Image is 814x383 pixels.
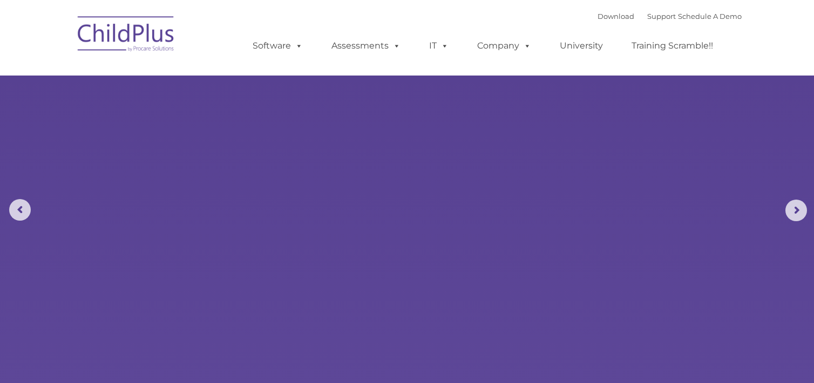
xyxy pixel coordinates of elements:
[598,12,742,20] font: |
[321,35,411,57] a: Assessments
[72,9,180,63] img: ChildPlus by Procare Solutions
[466,35,542,57] a: Company
[242,35,314,57] a: Software
[678,12,742,20] a: Schedule A Demo
[621,35,724,57] a: Training Scramble!!
[598,12,634,20] a: Download
[549,35,614,57] a: University
[647,12,676,20] a: Support
[418,35,459,57] a: IT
